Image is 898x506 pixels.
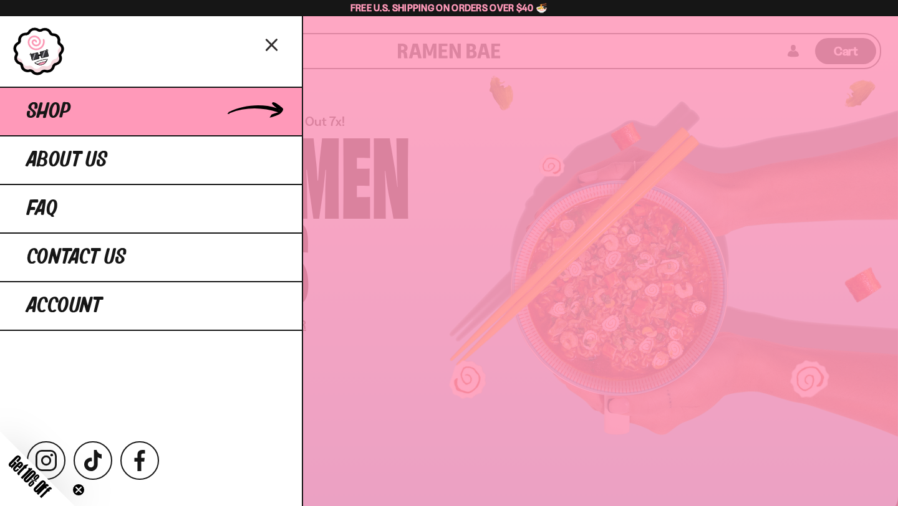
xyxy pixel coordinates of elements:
span: Contact Us [27,246,126,269]
span: FAQ [27,198,57,220]
span: Shop [27,100,70,123]
span: Free U.S. Shipping on Orders over $40 🍜 [350,2,548,14]
button: Close teaser [72,484,85,496]
span: About Us [27,149,107,171]
span: Get 10% Off [6,452,54,500]
button: Close menu [261,33,283,55]
span: Account [27,295,102,317]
